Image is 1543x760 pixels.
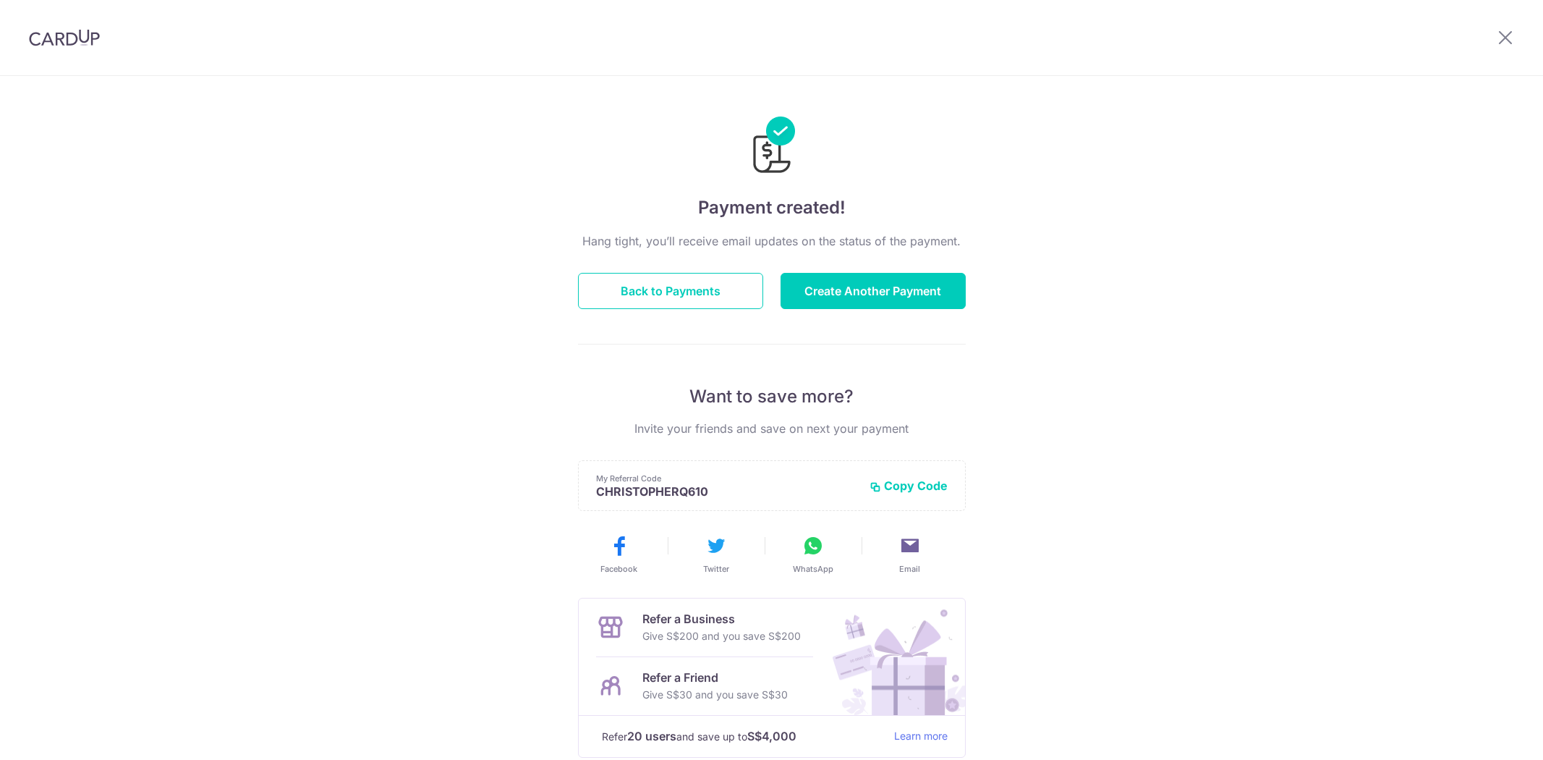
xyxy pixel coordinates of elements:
button: Back to Payments [578,273,763,309]
img: Payments [749,117,795,177]
p: My Referral Code [596,473,858,484]
strong: S$4,000 [747,727,796,745]
button: WhatsApp [770,534,856,575]
a: Learn more [894,727,948,746]
p: Want to save more? [578,385,966,408]
strong: 20 users [627,727,676,745]
p: Refer a Business [642,610,801,628]
span: Email [899,563,920,575]
button: Create Another Payment [781,273,966,309]
span: Twitter [703,563,729,575]
button: Email [867,534,953,575]
span: Facebook [600,563,637,575]
button: Copy Code [870,478,948,493]
p: Invite your friends and save on next your payment [578,420,966,437]
p: Give S$200 and you save S$200 [642,628,801,645]
button: Facebook [577,534,662,575]
p: Give S$30 and you save S$30 [642,686,788,704]
p: CHRISTOPHERQ610 [596,484,858,499]
img: Refer [819,599,965,715]
h4: Payment created! [578,195,966,221]
p: Hang tight, you’ll receive email updates on the status of the payment. [578,232,966,250]
img: CardUp [29,29,100,46]
span: WhatsApp [793,563,833,575]
button: Twitter [673,534,759,575]
p: Refer and save up to [602,727,883,746]
p: Refer a Friend [642,669,788,686]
